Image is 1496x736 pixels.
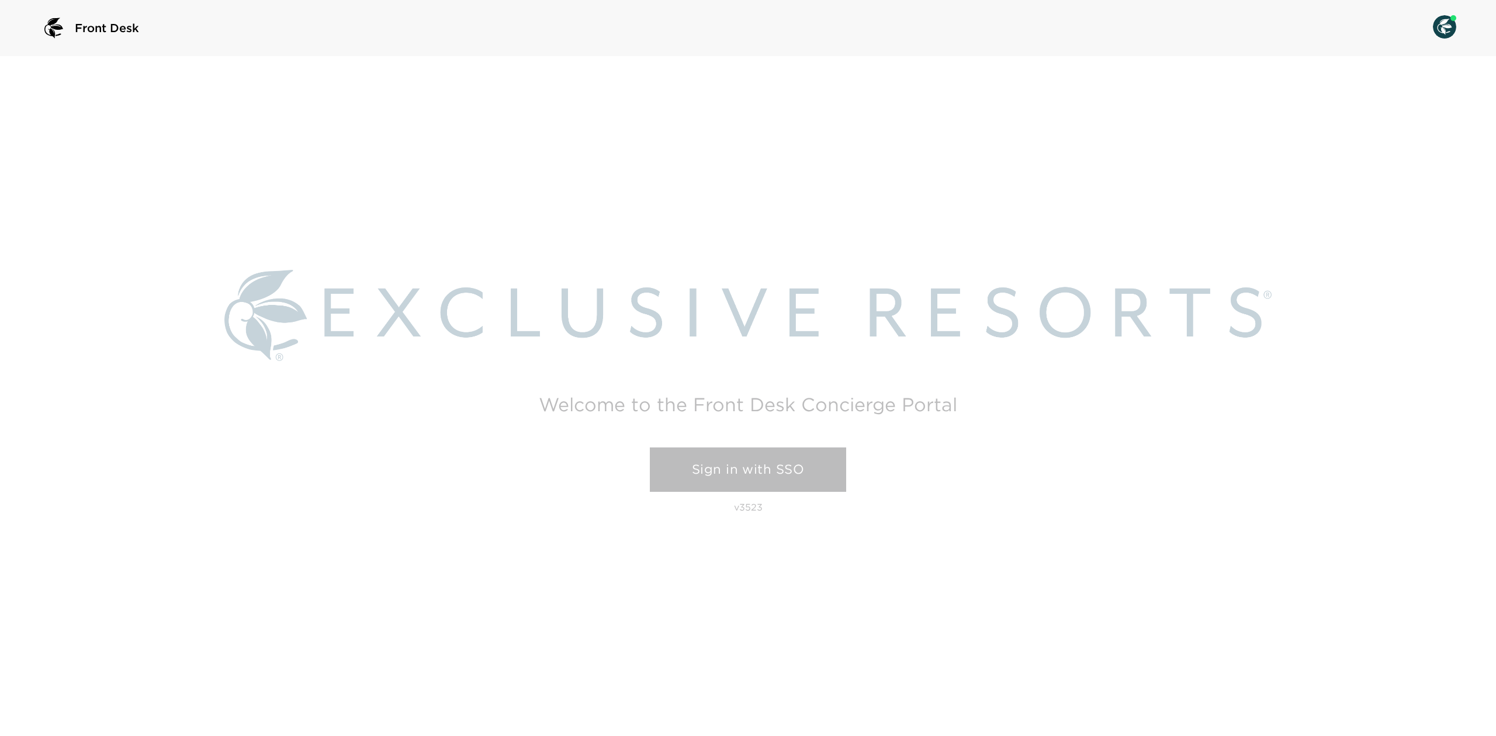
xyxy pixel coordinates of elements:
span: Front Desk [75,20,139,36]
h2: Welcome to the Front Desk Concierge Portal [539,395,957,414]
p: v3523 [734,501,763,513]
img: Exclusive Resorts logo [224,270,1272,361]
a: Sign in with SSO [650,447,846,492]
img: logo [40,14,68,42]
img: User [1433,15,1456,39]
